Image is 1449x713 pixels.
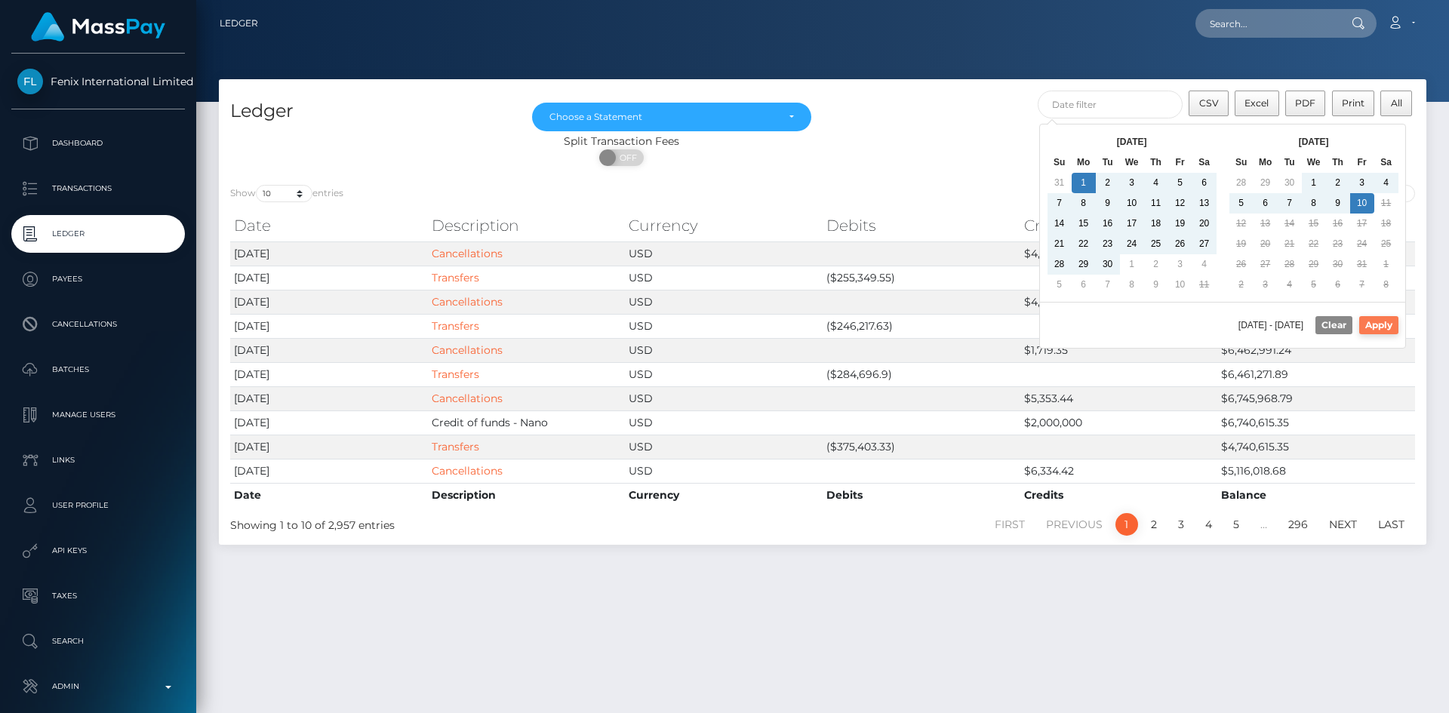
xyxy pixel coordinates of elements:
a: Transfers [432,440,479,453]
td: USD [625,241,823,266]
div: Choose a Statement [549,111,777,123]
td: $6,461,271.89 [1217,362,1415,386]
td: 26 [1229,254,1254,275]
td: 30 [1278,173,1302,193]
td: 28 [1278,254,1302,275]
td: 9 [1326,193,1350,214]
td: 2 [1326,173,1350,193]
td: $6,334.42 [1020,459,1218,483]
td: 2 [1144,254,1168,275]
input: Date filter [1038,91,1183,118]
select: Showentries [256,185,312,202]
a: Transfers [432,271,479,284]
a: 3 [1170,513,1192,536]
img: MassPay Logo [31,12,165,41]
th: Th [1144,152,1168,173]
td: 1 [1302,173,1326,193]
td: 26 [1168,234,1192,254]
td: 16 [1096,214,1120,234]
td: 10 [1168,275,1192,295]
a: Cancellations [432,295,503,309]
th: Date [230,211,428,241]
td: 24 [1120,234,1144,254]
td: [DATE] [230,241,428,266]
td: 3 [1120,173,1144,193]
td: 11 [1192,275,1217,295]
img: Fenix International Limited [17,69,43,94]
span: Fenix International Limited [11,75,185,88]
a: Admin [11,668,185,705]
th: Fr [1168,152,1192,173]
td: 30 [1326,254,1350,275]
td: 16 [1326,214,1350,234]
td: 17 [1120,214,1144,234]
td: 29 [1254,173,1278,193]
td: 14 [1278,214,1302,234]
td: 4 [1192,254,1217,275]
th: Fr [1350,152,1374,173]
td: 9 [1096,193,1120,214]
td: 27 [1192,234,1217,254]
p: Transactions [17,177,179,200]
th: Debits [823,483,1020,507]
th: Debits [823,211,1020,241]
td: [DATE] [230,290,428,314]
a: Cancellations [11,306,185,343]
td: 6 [1326,275,1350,295]
td: 23 [1096,234,1120,254]
td: 1 [1120,254,1144,275]
a: Batches [11,351,185,389]
td: 4 [1374,173,1398,193]
a: Transfers [432,319,479,333]
span: CSV [1199,97,1219,109]
p: User Profile [17,494,179,517]
td: [DATE] [230,435,428,459]
td: $6,745,968.79 [1217,386,1415,410]
td: 15 [1072,214,1096,234]
td: 27 [1254,254,1278,275]
td: ($284,696.9) [823,362,1020,386]
button: Print [1332,91,1375,116]
a: 1 [1115,513,1138,536]
span: [DATE] - [DATE] [1238,321,1309,330]
p: API Keys [17,539,179,562]
td: USD [625,314,823,338]
td: 8 [1374,275,1398,295]
td: USD [625,290,823,314]
td: 12 [1229,214,1254,234]
a: Ledger [11,215,185,253]
a: 4 [1197,513,1220,536]
p: Links [17,449,179,472]
td: 13 [1254,214,1278,234]
input: Search... [1195,9,1337,38]
td: 5 [1168,173,1192,193]
td: 7 [1278,193,1302,214]
td: 29 [1072,254,1096,275]
td: USD [625,362,823,386]
td: 28 [1048,254,1072,275]
p: Cancellations [17,313,179,336]
a: 2 [1143,513,1165,536]
td: [DATE] [230,314,428,338]
td: 7 [1350,275,1374,295]
a: Search [11,622,185,660]
td: 19 [1229,234,1254,254]
th: Description [428,211,626,241]
a: Transactions [11,170,185,207]
button: Apply [1359,316,1398,334]
p: Admin [17,675,179,698]
td: ($375,403.33) [823,435,1020,459]
th: Sa [1374,152,1398,173]
td: 4 [1278,275,1302,295]
p: Dashboard [17,132,179,155]
th: [DATE] [1072,132,1192,152]
td: [DATE] [230,459,428,483]
td: 25 [1374,234,1398,254]
td: USD [625,338,823,362]
a: Cancellations [432,247,503,260]
a: Payees [11,260,185,298]
th: Description [428,483,626,507]
div: Showing 1 to 10 of 2,957 entries [230,512,711,533]
span: Print [1342,97,1364,109]
a: API Keys [11,532,185,570]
